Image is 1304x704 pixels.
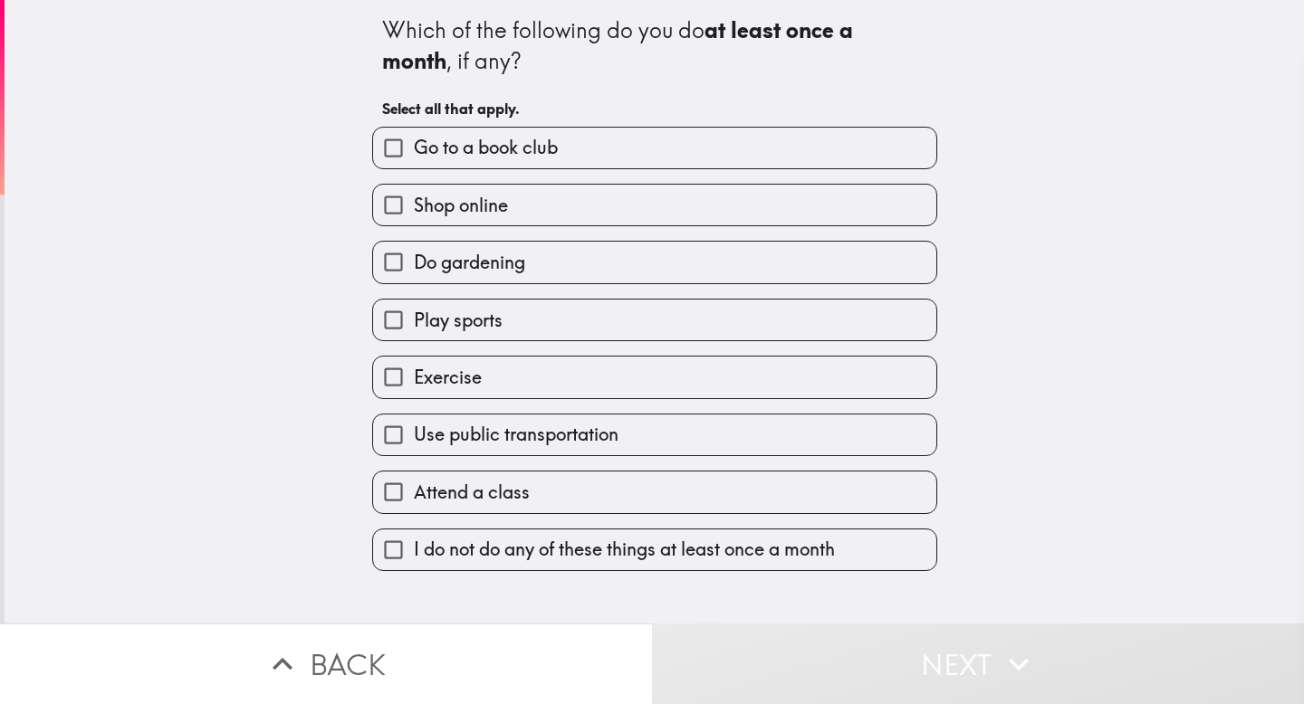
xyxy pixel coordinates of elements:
span: Attend a class [414,480,530,505]
button: Play sports [373,300,936,340]
button: Use public transportation [373,414,936,455]
span: I do not do any of these things at least once a month [414,537,835,562]
h6: Select all that apply. [382,99,927,119]
span: Exercise [414,365,482,390]
span: Use public transportation [414,422,618,447]
b: at least once a month [382,16,858,74]
button: Do gardening [373,242,936,282]
button: I do not do any of these things at least once a month [373,529,936,570]
span: Go to a book club [414,135,558,160]
button: Next [652,623,1304,704]
button: Attend a class [373,471,936,512]
span: Shop online [414,193,508,218]
div: Which of the following do you do , if any? [382,15,927,76]
span: Do gardening [414,250,525,275]
button: Exercise [373,357,936,397]
button: Shop online [373,185,936,225]
span: Play sports [414,308,503,333]
button: Go to a book club [373,128,936,168]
